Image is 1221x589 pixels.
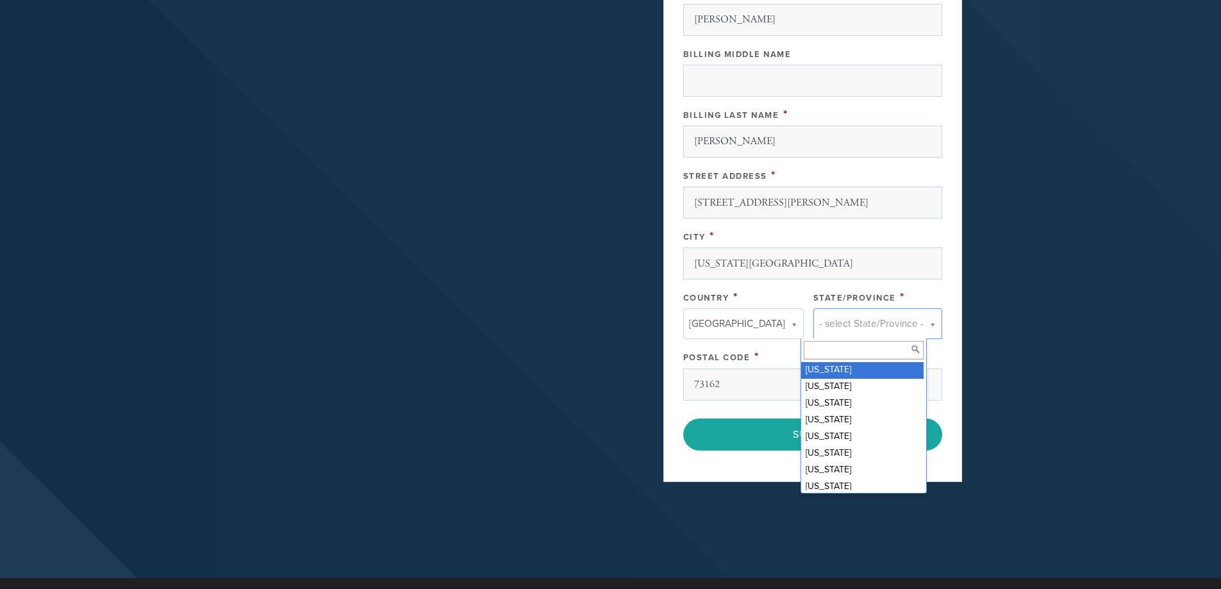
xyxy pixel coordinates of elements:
div: [US_STATE] [801,412,924,429]
div: [US_STATE] [801,462,924,479]
div: [US_STATE] [801,429,924,445]
div: [US_STATE] [801,445,924,462]
div: [US_STATE] [801,479,924,495]
div: [US_STATE] [801,362,924,379]
div: [US_STATE] [801,379,924,395]
div: [US_STATE] [801,395,924,412]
